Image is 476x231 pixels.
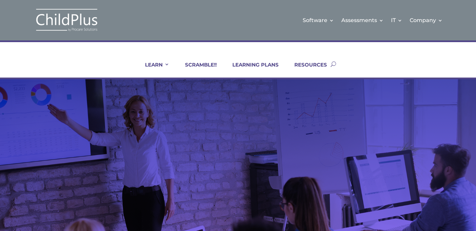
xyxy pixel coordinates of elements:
[341,7,384,34] a: Assessments
[410,7,443,34] a: Company
[224,62,279,78] a: LEARNING PLANS
[177,62,217,78] a: SCRAMBLE!!
[391,7,402,34] a: IT
[137,62,169,78] a: LEARN
[303,7,334,34] a: Software
[286,62,327,78] a: RESOURCES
